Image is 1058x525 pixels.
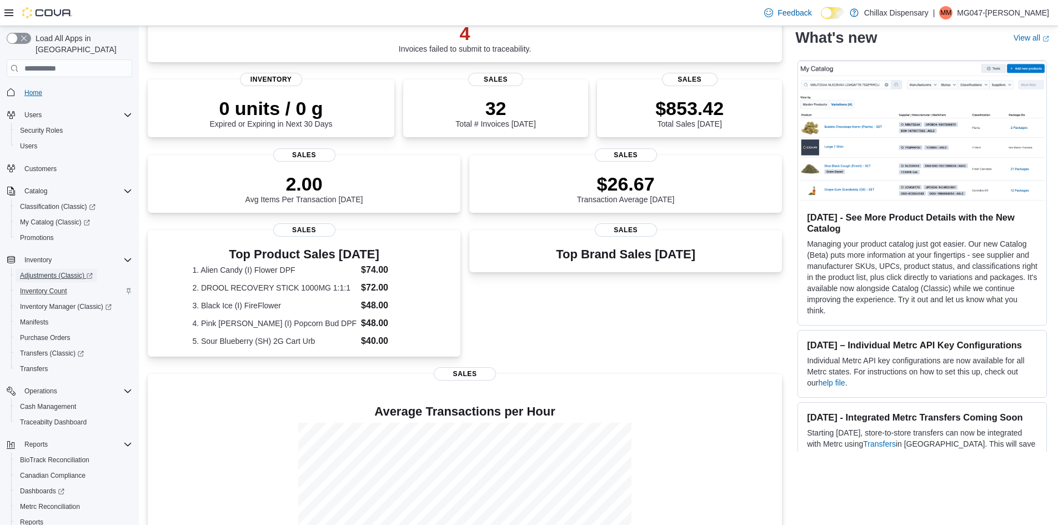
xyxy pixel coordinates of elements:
span: Transfers [20,364,48,373]
span: Dashboards [20,487,64,496]
span: Promotions [20,233,54,242]
p: | [933,6,935,19]
input: Dark Mode [821,7,844,19]
button: Users [20,108,46,122]
a: Dashboards [16,484,69,498]
button: Home [2,84,137,100]
div: Transaction Average [DATE] [577,173,675,204]
span: Adjustments (Classic) [16,269,132,282]
dd: $72.00 [361,281,416,294]
button: Reports [20,438,52,451]
button: Operations [2,383,137,399]
a: Promotions [16,231,58,244]
a: My Catalog (Classic) [16,216,94,229]
span: Purchase Orders [16,331,132,344]
a: Home [20,86,47,99]
button: Purchase Orders [11,330,137,346]
span: Promotions [16,231,132,244]
span: Operations [24,387,57,396]
span: Inventory Manager (Classic) [20,302,112,311]
span: My Catalog (Classic) [16,216,132,229]
button: Catalog [20,184,52,198]
button: Traceabilty Dashboard [11,414,137,430]
span: Canadian Compliance [20,471,86,480]
dt: 3. Black Ice (I) FireFlower [192,300,357,311]
span: Manifests [20,318,48,327]
a: Inventory Manager (Classic) [16,300,116,313]
a: help file [818,378,845,387]
a: Manifests [16,316,53,329]
span: Traceabilty Dashboard [20,418,87,427]
a: Users [16,139,42,153]
span: Cash Management [16,400,132,413]
span: Metrc Reconciliation [20,502,80,511]
button: Inventory [2,252,137,268]
button: Security Roles [11,123,137,138]
p: 2.00 [245,173,363,195]
span: Inventory Manager (Classic) [16,300,132,313]
span: Classification (Classic) [20,202,96,211]
p: 4 [399,22,531,44]
span: Customers [20,162,132,176]
h3: [DATE] - Integrated Metrc Transfers Coming Soon [807,412,1037,423]
span: Home [24,88,42,97]
button: Customers [2,161,137,177]
span: Feedback [778,7,811,18]
a: Inventory Count [16,284,72,298]
span: Cash Management [20,402,76,411]
button: Inventory [20,253,56,267]
span: Customers [24,164,57,173]
a: Canadian Compliance [16,469,90,482]
p: $853.42 [655,97,724,119]
p: Individual Metrc API key configurations are now available for all Metrc states. For instructions ... [807,355,1037,388]
h3: Top Brand Sales [DATE] [556,248,695,261]
h3: Top Product Sales [DATE] [192,248,415,261]
span: Users [20,142,37,151]
button: Catalog [2,183,137,199]
span: Load All Apps in [GEOGRAPHIC_DATA] [31,33,132,55]
a: BioTrack Reconciliation [16,453,94,467]
span: Inventory [20,253,132,267]
span: Sales [273,223,335,237]
div: MG047-Maya Espinoza [939,6,952,19]
h3: [DATE] – Individual Metrc API Key Configurations [807,339,1037,351]
img: Cova [22,7,72,18]
p: Managing your product catalog just got easier. Our new Catalog (Beta) puts more information at yo... [807,238,1037,316]
a: Classification (Classic) [16,200,100,213]
a: Transfers [16,362,52,376]
div: Total Sales [DATE] [655,97,724,128]
span: Reports [24,440,48,449]
button: Users [11,138,137,154]
dt: 2. DROOL RECOVERY STICK 1000MG 1:1:1 [192,282,357,293]
button: BioTrack Reconciliation [11,452,137,468]
span: Users [16,139,132,153]
a: Classification (Classic) [11,199,137,214]
span: Transfers (Classic) [20,349,84,358]
button: Users [2,107,137,123]
dd: $40.00 [361,334,416,348]
a: Dashboards [11,483,137,499]
span: Sales [434,367,496,381]
button: Cash Management [11,399,137,414]
span: Traceabilty Dashboard [16,416,132,429]
a: Adjustments (Classic) [16,269,97,282]
div: Avg Items Per Transaction [DATE] [245,173,363,204]
p: Starting [DATE], store-to-store transfers can now be integrated with Metrc using in [GEOGRAPHIC_D... [807,427,1037,483]
span: Inventory [24,256,52,264]
dd: $74.00 [361,263,416,277]
a: Transfers (Classic) [11,346,137,361]
a: Traceabilty Dashboard [16,416,91,429]
dd: $48.00 [361,299,416,312]
p: 0 units / 0 g [210,97,333,119]
span: Adjustments (Classic) [20,271,93,280]
a: Customers [20,162,61,176]
div: Invoices failed to submit to traceability. [399,22,531,53]
a: Adjustments (Classic) [11,268,137,283]
span: My Catalog (Classic) [20,218,90,227]
span: Users [24,111,42,119]
span: Home [20,85,132,99]
span: MM [940,6,951,19]
p: 32 [455,97,535,119]
p: $26.67 [577,173,675,195]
